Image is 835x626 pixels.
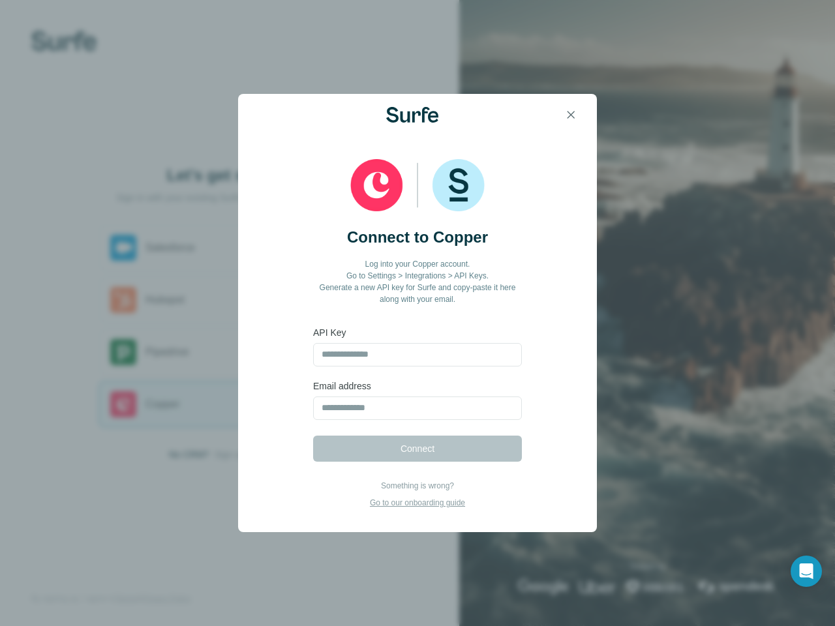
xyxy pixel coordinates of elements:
[386,107,438,123] img: Surfe Logo
[791,556,822,587] div: Open Intercom Messenger
[370,497,465,509] p: Go to our onboarding guide
[313,326,522,339] label: API Key
[350,159,485,211] img: Copper and Surfe logos
[313,380,522,393] label: Email address
[313,258,522,305] p: Log into your Copper account. Go to Settings > Integrations > API Keys. Generate a new API key fo...
[370,480,465,492] p: Something is wrong?
[347,227,488,248] h2: Connect to Copper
